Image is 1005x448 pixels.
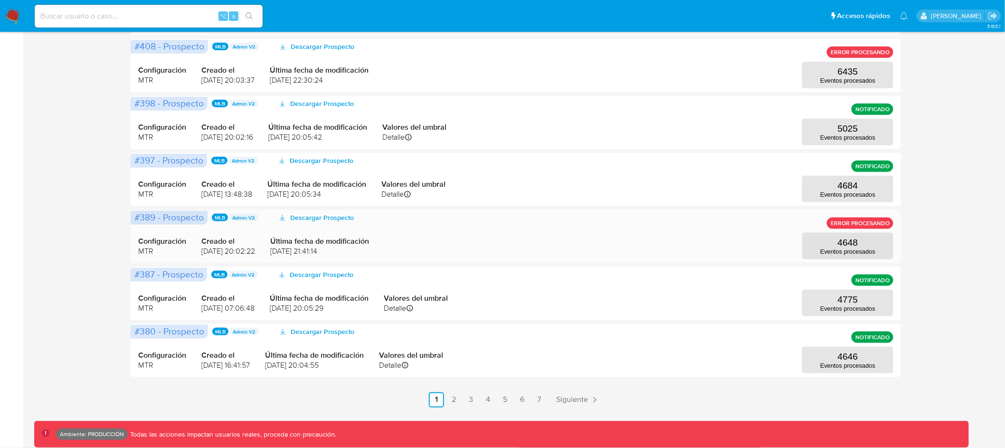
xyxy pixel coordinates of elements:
[900,12,908,20] a: Notificaciones
[931,11,985,20] p: diego.assum@mercadolibre.com
[128,430,337,439] p: Todas las acciones impactan usuarios reales, proceda con precaución.
[232,11,235,20] span: s
[988,11,998,21] a: Salir
[219,11,227,20] span: ⌥
[60,432,124,436] p: Ambiente: PRODUCCIÓN
[837,11,891,21] span: Accesos rápidos
[239,10,259,23] button: search-icon
[35,10,263,22] input: Buscar usuario o caso...
[987,22,1000,30] span: 3.160.1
